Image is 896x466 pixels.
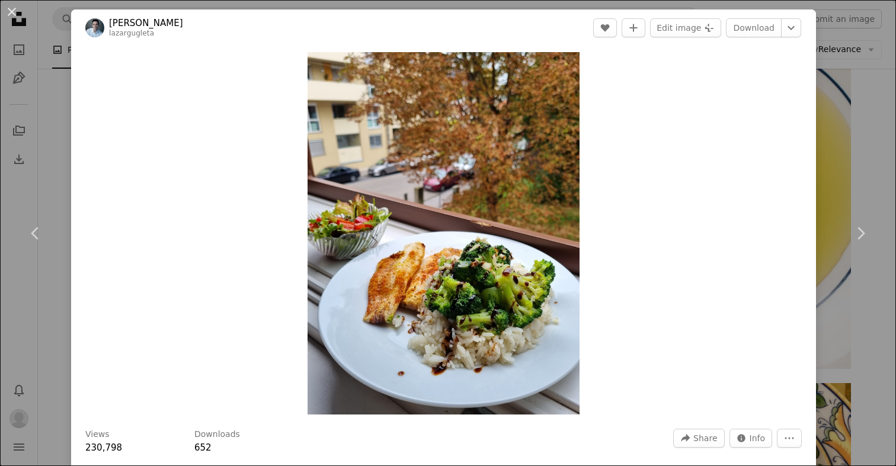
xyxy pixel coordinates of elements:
a: lazargugleta [109,29,154,37]
button: Edit image [650,18,721,37]
a: Next [825,176,896,290]
button: Zoom in on this image [308,52,580,414]
img: a white plate topped with rice and broccoli next to a bowl of salad [308,52,580,414]
a: Download [726,18,782,37]
span: Info [750,429,766,447]
span: 652 [194,442,212,453]
a: [PERSON_NAME] [109,17,183,29]
button: More Actions [777,429,802,448]
button: Share this image [673,429,724,448]
span: 230,798 [85,442,122,453]
button: Add to Collection [622,18,645,37]
button: Choose download size [781,18,801,37]
button: Stats about this image [729,429,773,448]
span: Share [693,429,717,447]
img: Go to Lazar Gugleta's profile [85,18,104,37]
h3: Downloads [194,429,240,441]
button: Like [593,18,617,37]
h3: Views [85,429,110,441]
